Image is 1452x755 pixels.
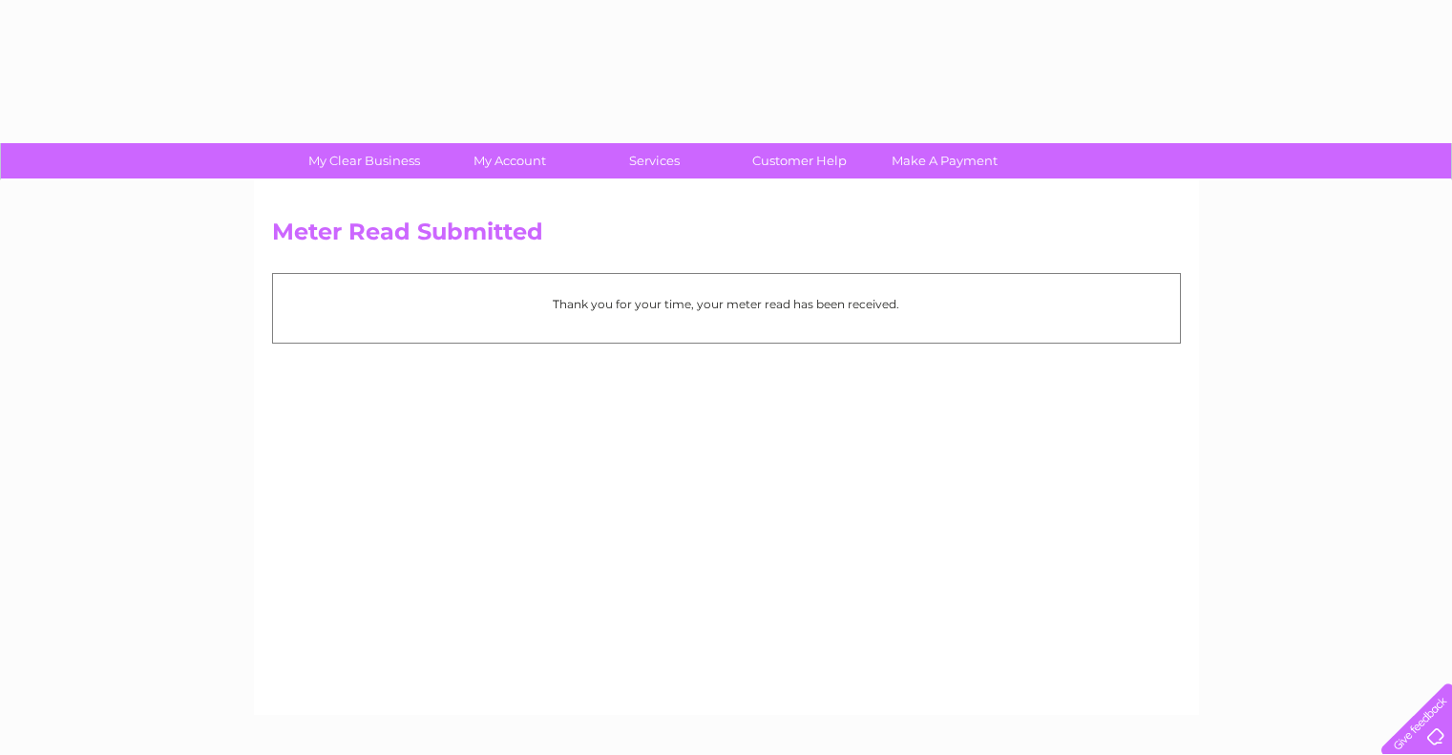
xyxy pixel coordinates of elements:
a: Make A Payment [866,143,1023,178]
p: Thank you for your time, your meter read has been received. [283,295,1170,313]
a: My Account [431,143,588,178]
h2: Meter Read Submitted [272,219,1181,255]
a: Services [576,143,733,178]
a: Customer Help [721,143,878,178]
a: My Clear Business [285,143,443,178]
